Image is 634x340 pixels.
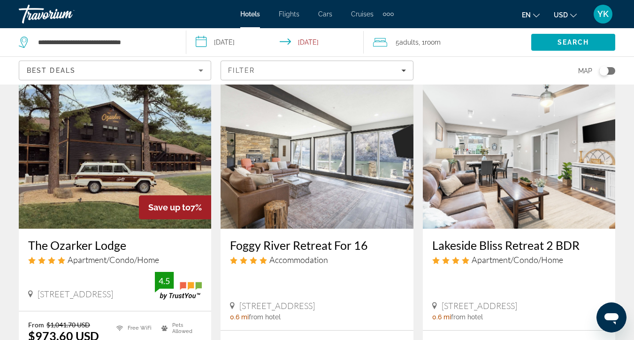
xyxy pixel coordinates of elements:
span: Accommodation [269,255,328,265]
span: [STREET_ADDRESS] [239,301,315,311]
span: en [522,11,531,19]
a: Cars [318,10,332,18]
a: Travorium [19,2,113,26]
li: Pets Allowed [157,321,202,335]
span: [STREET_ADDRESS] [38,289,113,299]
button: Toggle map [592,67,615,75]
span: , 1 [419,36,441,49]
div: 4 star Accommodation [230,255,404,265]
span: [STREET_ADDRESS] [442,301,517,311]
span: from hotel [249,313,281,321]
button: Search [531,34,615,51]
a: Flights [279,10,299,18]
div: 4.5 [155,275,174,286]
button: Change language [522,8,540,22]
a: The Ozarker Lodge [28,238,202,252]
del: $1,041.70 USD [46,321,90,329]
span: Search [558,39,589,46]
span: Room [425,39,441,46]
img: Lakeside Bliss Retreat 2 BDR [423,78,615,229]
a: Cruises [351,10,374,18]
button: Filters [221,61,413,80]
span: from hotel [451,313,483,321]
span: Map [578,64,592,77]
div: 4 star Apartment [432,255,606,265]
input: Search hotel destination [37,35,172,49]
div: 4 star Apartment [28,255,202,265]
a: Foggy River Retreat For 16 [230,238,404,252]
img: TrustYou guest rating badge [155,272,202,300]
span: USD [554,11,568,19]
span: Adults [399,39,419,46]
iframe: Кнопка запуска окна обмена сообщениями [596,302,626,332]
span: Apartment/Condo/Home [68,255,159,265]
span: 0.6 mi [230,313,249,321]
span: 0.6 mi [432,313,451,321]
a: Lakeside Bliss Retreat 2 BDR [432,238,606,252]
a: Hotels [240,10,260,18]
span: Save up to [148,202,191,212]
span: YK [597,9,609,19]
span: From [28,321,44,329]
button: Extra navigation items [383,7,394,22]
div: 7% [139,195,211,219]
button: Travelers: 5 adults, 0 children [364,28,531,56]
mat-select: Sort by [27,65,203,76]
li: Free WiFi [112,321,157,335]
button: Change currency [554,8,577,22]
span: 5 [396,36,419,49]
span: Best Deals [27,67,76,74]
span: Apartment/Condo/Home [472,255,563,265]
button: Select check in and out date [186,28,363,56]
span: Filter [228,67,255,74]
button: User Menu [591,4,615,24]
img: The Ozarker Lodge [19,78,211,229]
img: Foggy River Retreat For 16 [221,78,413,229]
